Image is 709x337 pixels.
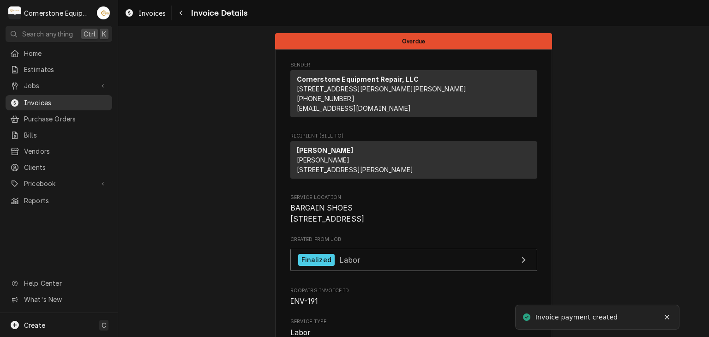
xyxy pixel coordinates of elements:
[290,328,311,337] span: Labor
[275,33,552,49] div: Status
[6,276,112,291] a: Go to Help Center
[24,81,94,90] span: Jobs
[402,38,425,44] span: Overdue
[290,318,537,325] span: Service Type
[339,255,361,264] span: Labor
[290,141,537,182] div: Recipient (Bill To)
[6,111,112,126] a: Purchase Orders
[290,249,537,271] a: View Job
[290,141,537,179] div: Recipient (Bill To)
[6,144,112,159] a: Vendors
[8,6,21,19] div: Cornerstone Equipment Repair, LLC's Avatar
[24,114,108,124] span: Purchase Orders
[24,8,92,18] div: Cornerstone Equipment Repair, LLC
[6,127,112,143] a: Bills
[24,146,108,156] span: Vendors
[297,146,354,154] strong: [PERSON_NAME]
[6,292,112,307] a: Go to What's New
[290,287,537,295] span: Roopairs Invoice ID
[297,75,419,83] strong: Cornerstone Equipment Repair, LLC
[24,65,108,74] span: Estimates
[297,156,414,174] span: [PERSON_NAME] [STREET_ADDRESS][PERSON_NAME]
[290,296,537,307] span: Roopairs Invoice ID
[290,204,365,223] span: BARGAIN SHOES [STREET_ADDRESS]
[24,98,108,108] span: Invoices
[24,321,45,329] span: Create
[290,61,537,121] div: Invoice Sender
[8,6,21,19] div: C
[24,179,94,188] span: Pricebook
[290,70,537,121] div: Sender
[6,95,112,110] a: Invoices
[298,254,335,266] div: Finalized
[97,6,110,19] div: AB
[121,6,169,21] a: Invoices
[290,194,537,201] span: Service Location
[290,236,537,276] div: Created From Job
[174,6,188,20] button: Navigate back
[24,48,108,58] span: Home
[97,6,110,19] div: Andrew Buigues's Avatar
[84,29,96,39] span: Ctrl
[6,46,112,61] a: Home
[24,162,108,172] span: Clients
[290,236,537,243] span: Created From Job
[290,70,537,117] div: Sender
[24,278,107,288] span: Help Center
[24,295,107,304] span: What's New
[24,130,108,140] span: Bills
[290,132,537,140] span: Recipient (Bill To)
[138,8,166,18] span: Invoices
[290,132,537,183] div: Invoice Recipient
[297,85,467,93] span: [STREET_ADDRESS][PERSON_NAME][PERSON_NAME]
[290,287,537,307] div: Roopairs Invoice ID
[6,193,112,208] a: Reports
[6,176,112,191] a: Go to Pricebook
[290,297,318,306] span: INV-191
[297,95,354,102] a: [PHONE_NUMBER]
[102,320,106,330] span: C
[6,160,112,175] a: Clients
[290,61,537,69] span: Sender
[297,104,411,112] a: [EMAIL_ADDRESS][DOMAIN_NAME]
[102,29,106,39] span: K
[6,78,112,93] a: Go to Jobs
[290,203,537,224] span: Service Location
[6,26,112,42] button: Search anythingCtrlK
[188,7,247,19] span: Invoice Details
[290,194,537,225] div: Service Location
[6,62,112,77] a: Estimates
[22,29,73,39] span: Search anything
[535,313,619,322] div: Invoice payment created
[24,196,108,205] span: Reports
